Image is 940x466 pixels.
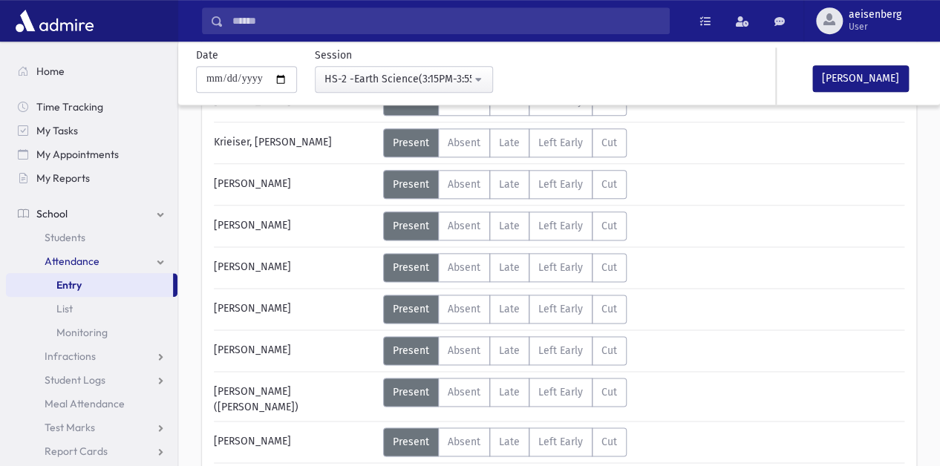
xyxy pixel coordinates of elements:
span: Present [393,178,429,191]
a: Home [6,59,177,83]
span: Left Early [538,261,583,274]
a: My Reports [6,166,177,190]
span: Late [499,344,520,357]
a: Student Logs [6,368,177,392]
span: Cut [601,178,617,191]
a: Report Cards [6,439,177,463]
button: HS-2 -Earth Science(3:15PM-3:55PM) [315,66,493,93]
span: Late [499,303,520,315]
span: Cut [601,386,617,398]
span: Absent [448,220,480,232]
span: Present [393,220,429,232]
input: Search [223,7,669,34]
a: My Appointments [6,142,177,166]
span: My Reports [36,171,90,185]
div: AttTypes [383,128,627,157]
span: Absent [448,344,480,357]
div: AttTypes [383,378,627,407]
span: Late [499,220,520,232]
div: [PERSON_NAME] [206,253,383,282]
span: Home [36,65,65,78]
span: Attendance [45,255,99,268]
span: Absent [448,386,480,398]
label: Session [315,47,352,63]
label: Date [196,47,218,63]
div: Krieiser, [PERSON_NAME] [206,128,383,157]
button: [PERSON_NAME] [812,65,909,92]
span: Cut [601,137,617,149]
span: Absent [448,261,480,274]
a: Test Marks [6,416,177,439]
a: My Tasks [6,119,177,142]
div: [PERSON_NAME] [206,427,383,456]
span: aeisenberg [849,9,901,21]
span: Present [393,386,429,398]
span: Present [393,344,429,357]
div: AttTypes [383,253,627,282]
span: Left Early [538,344,583,357]
span: Absent [448,303,480,315]
a: Meal Attendance [6,392,177,416]
span: Present [393,137,429,149]
div: AttTypes [383,427,627,456]
span: Cut [601,220,617,232]
span: Left Early [538,303,583,315]
span: List [56,302,73,315]
span: Absent [448,178,480,191]
span: Students [45,231,85,244]
div: [PERSON_NAME] [206,170,383,199]
span: Cut [601,344,617,357]
span: Left Early [538,386,583,398]
div: AttTypes [383,295,627,324]
img: AdmirePro [12,6,97,36]
div: AttTypes [383,336,627,365]
span: Entry [56,278,82,292]
a: Infractions [6,344,177,368]
span: Late [499,261,520,274]
div: AttTypes [383,170,627,199]
span: Absent [448,137,480,149]
span: Report Cards [45,444,108,458]
span: Student Logs [45,373,105,387]
div: [PERSON_NAME] ([PERSON_NAME]) [206,378,383,415]
a: List [6,297,177,321]
span: Late [499,178,520,191]
span: School [36,207,68,220]
span: Left Early [538,220,583,232]
span: Left Early [538,178,583,191]
a: Entry [6,273,173,297]
a: Time Tracking [6,95,177,119]
a: Students [6,226,177,249]
span: Late [499,137,520,149]
span: Monitoring [56,326,108,339]
span: Cut [601,261,617,274]
span: Present [393,303,429,315]
span: Absent [448,436,480,448]
span: Left Early [538,137,583,149]
a: School [6,202,177,226]
span: Meal Attendance [45,397,125,410]
a: Attendance [6,249,177,273]
span: My Appointments [36,148,119,161]
div: HS-2 -Earth Science(3:15PM-3:55PM) [324,71,471,87]
a: Monitoring [6,321,177,344]
div: AttTypes [383,211,627,240]
span: Late [499,386,520,398]
span: Present [393,261,429,274]
span: Infractions [45,349,96,363]
span: Time Tracking [36,100,103,114]
span: Cut [601,303,617,315]
span: User [849,21,901,33]
div: [PERSON_NAME] [206,295,383,324]
span: Test Marks [45,421,95,434]
span: Present [393,436,429,448]
div: [PERSON_NAME] [206,336,383,365]
div: [PERSON_NAME] [206,211,383,240]
span: My Tasks [36,124,78,137]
